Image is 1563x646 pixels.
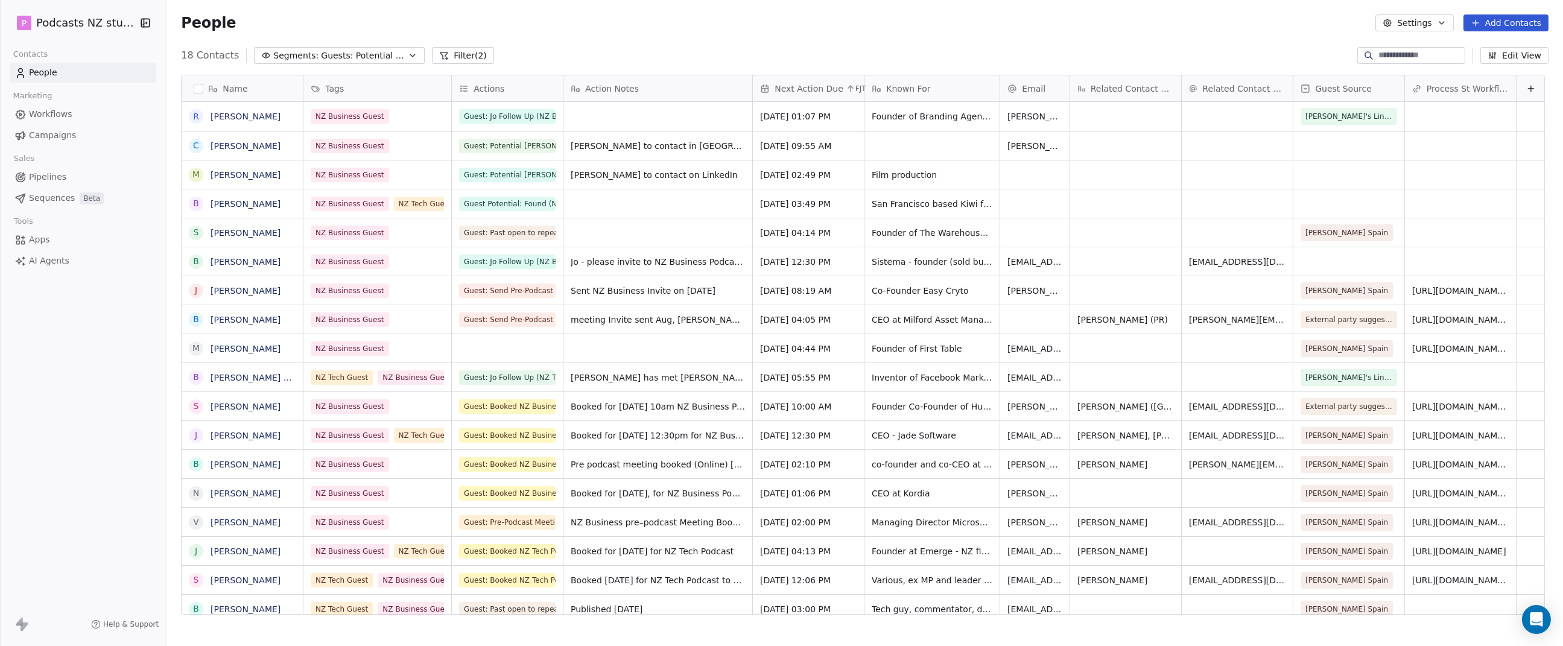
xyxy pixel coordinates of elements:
span: [DATE] 12:30 PM [760,256,857,268]
span: NZ Business Guest [378,370,457,385]
a: [PERSON_NAME] [211,575,281,585]
div: S [194,226,199,239]
span: NZ Business Guest [311,428,389,443]
a: [PERSON_NAME] [211,257,281,267]
span: [PERSON_NAME]'s LinkedIn [1305,372,1392,384]
span: [PERSON_NAME] [1077,516,1174,528]
a: Workflows [10,104,156,124]
a: [PERSON_NAME] [211,604,281,614]
a: [PERSON_NAME] [211,546,281,556]
span: [PERSON_NAME] Spain [1305,227,1388,239]
div: J [195,429,197,442]
div: Guest Source [1293,75,1404,101]
span: [DATE] 10:00 AM [760,401,857,413]
span: CEO at Kordia [872,487,992,499]
span: [PERSON_NAME][EMAIL_ADDRESS][DOMAIN_NAME] [1007,285,1062,297]
span: NZ Tech Guest [311,573,373,587]
span: [DATE] 02:49 PM [760,169,857,181]
span: [EMAIL_ADDRESS][DOMAIN_NAME] [1007,372,1062,384]
span: [DATE] 12:30 PM [760,429,857,442]
span: Guest: Jo Follow Up (NZ Business Podcast) [459,109,556,124]
div: B [193,371,199,384]
span: Founder of First Table [872,343,992,355]
span: NZ Business Guest [311,457,389,472]
span: FJT [855,84,866,93]
span: [DATE] 02:10 PM [760,458,857,470]
span: Founder of Branding Agency Tickled pink [872,110,992,122]
span: NZ Business Guest [311,197,389,211]
span: [PERSON_NAME] to contact in [GEOGRAPHIC_DATA] [571,140,745,152]
span: [DATE] 04:44 PM [760,343,857,355]
button: Settings [1375,14,1453,31]
span: Campaigns [29,129,76,142]
span: Guest: Pre-Podcast Meeting Booked (NZ Business Podcast) [459,515,556,530]
span: Booked [DATE] for NZ Tech Podcast to talk about new Auckland Innovation & Technology Alliance + A... [571,574,745,586]
span: Guest: Jo Follow Up (NZ Business Podcast) [459,255,556,269]
a: [PERSON_NAME] [211,489,281,498]
span: Related Contact Email [1202,83,1286,95]
span: NZ Business Guest [311,544,389,559]
span: Jo - please invite to NZ Business Podcast. I can go and visit in person if [PERSON_NAME] isn't in... [571,256,745,268]
span: NZ Business Guest [311,312,389,327]
span: CEO - Jade Software [872,429,992,442]
button: Edit View [1480,47,1549,64]
span: [EMAIL_ADDRESS][DOMAIN_NAME] [1189,256,1286,268]
div: Name [182,75,303,101]
span: CEO at Milford Asset Management from [DATE] [872,314,992,326]
div: S [194,400,199,413]
span: Various, ex MP and leader of [DEMOGRAPHIC_DATA], CEO of Auckland Business Chamber [872,574,992,586]
span: Booked for [DATE] 10am NZ Business Podcst [571,401,745,413]
div: S [194,574,199,586]
span: Next Action Due [775,83,843,95]
span: People [29,66,57,79]
span: Sistema - founder (sold business in [DATE]) [872,256,992,268]
a: [URL][DOMAIN_NAME] [1412,546,1506,556]
span: [DATE] 12:06 PM [760,574,857,586]
span: External party suggestion [1305,401,1392,413]
span: [EMAIL_ADDRESS][DOMAIN_NAME] [1189,401,1286,413]
span: Segments: [273,49,319,62]
button: PPodcasts NZ studio [14,13,132,33]
span: NZ Business Guest [311,486,389,501]
span: NZ Business pre–podcast Meeting Booked: [DATE] 2:00pm [571,516,745,528]
span: [PERSON_NAME][EMAIL_ADDRESS][DOMAIN_NAME] [1007,140,1062,152]
span: Sales [8,150,40,168]
span: [PERSON_NAME] Spain [1305,343,1388,355]
div: Known For [864,75,1000,101]
div: Open Intercom Messenger [1522,605,1551,634]
span: Help & Support [103,619,159,629]
span: Podcasts NZ studio [36,15,136,31]
span: [DATE] 04:13 PM [760,545,857,557]
span: Related Contact Person [1091,83,1174,95]
span: Guest: Past open to repeat [459,226,556,240]
span: [PERSON_NAME] ([GEOGRAPHIC_DATA]) [1077,401,1174,413]
span: Guest: Booked NZ Business Podcast [459,428,556,443]
span: Guest: Send Pre-Podcast Meeting Invite (NZ Business Podcast) [459,312,556,327]
div: Actions [452,75,563,101]
span: External party suggestion [1305,314,1392,326]
span: [PERSON_NAME] has met [PERSON_NAME], and he says in October/November timeframe should work. Good ... [571,372,745,384]
button: Filter(2) [432,47,494,64]
span: [PERSON_NAME][EMAIL_ADDRESS][PERSON_NAME][DOMAIN_NAME] [1007,516,1062,528]
div: Related Contact Person [1070,75,1181,101]
span: [PERSON_NAME] Spain [1305,545,1388,557]
span: Guest: Potential [PERSON_NAME] follow up (NZ Business Podcast) [459,168,556,182]
span: NZ Business Guest [311,341,389,356]
span: [PERSON_NAME], [PERSON_NAME] [1077,429,1174,442]
span: Guest: Jo Follow Up (NZ Tech Podcast) [459,370,556,385]
span: San Francisco based Kiwi founder [872,198,992,210]
span: Booked for [DATE] 12:30pm for NZ Business Podcast [571,429,745,442]
span: NZ Business Guest [311,168,389,182]
span: NZ Business Guest [311,109,389,124]
span: Guests: Potential - NZ Business Podcast [321,49,405,62]
span: [PERSON_NAME]'s LinkedIn [1305,110,1392,122]
span: Actions [474,83,504,95]
div: J [195,545,197,557]
span: [PERSON_NAME] Spain [1305,574,1388,586]
div: N [193,487,199,499]
a: [PERSON_NAME] [211,315,281,325]
span: [PERSON_NAME] [1077,458,1174,470]
span: Inventor of Facebook Marketplace, Board member at [GEOGRAPHIC_DATA], much more [872,372,992,384]
a: Apps [10,230,156,250]
a: [PERSON_NAME] [211,344,281,353]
